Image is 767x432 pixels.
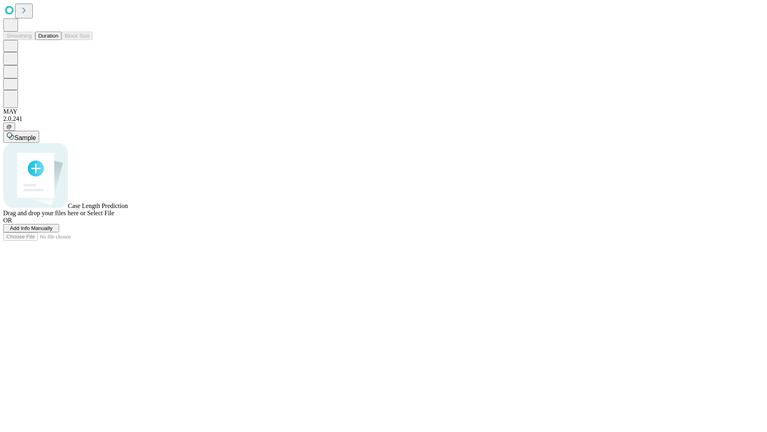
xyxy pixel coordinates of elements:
[3,131,39,143] button: Sample
[62,32,93,40] button: Block Size
[3,115,764,122] div: 2.0.241
[68,202,128,209] span: Case Length Prediction
[3,108,764,115] div: MAY
[35,32,62,40] button: Duration
[10,225,53,231] span: Add Info Manually
[3,32,35,40] button: Smoothing
[14,134,36,141] span: Sample
[3,210,85,216] span: Drag and drop your files here or
[3,217,12,224] span: OR
[3,122,15,131] button: @
[3,224,59,232] button: Add Info Manually
[6,124,12,130] span: @
[87,210,114,216] span: Select File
